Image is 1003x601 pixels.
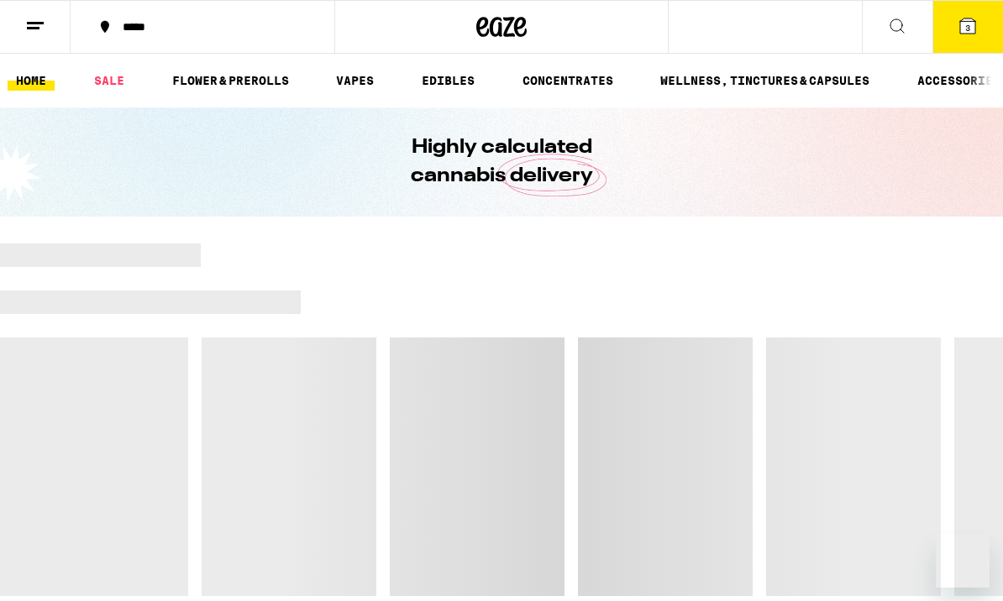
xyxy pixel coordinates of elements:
a: WELLNESS, TINCTURES & CAPSULES [652,71,878,91]
a: SALE [86,71,133,91]
iframe: Button to launch messaging window [936,534,990,588]
a: EDIBLES [413,71,483,91]
h1: Highly calculated cannabis delivery [363,133,640,191]
button: 3 [932,1,1003,53]
a: FLOWER & PREROLLS [164,71,297,91]
a: HOME [8,71,55,91]
a: VAPES [328,71,382,91]
a: CONCENTRATES [514,71,622,91]
span: 3 [965,23,970,33]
